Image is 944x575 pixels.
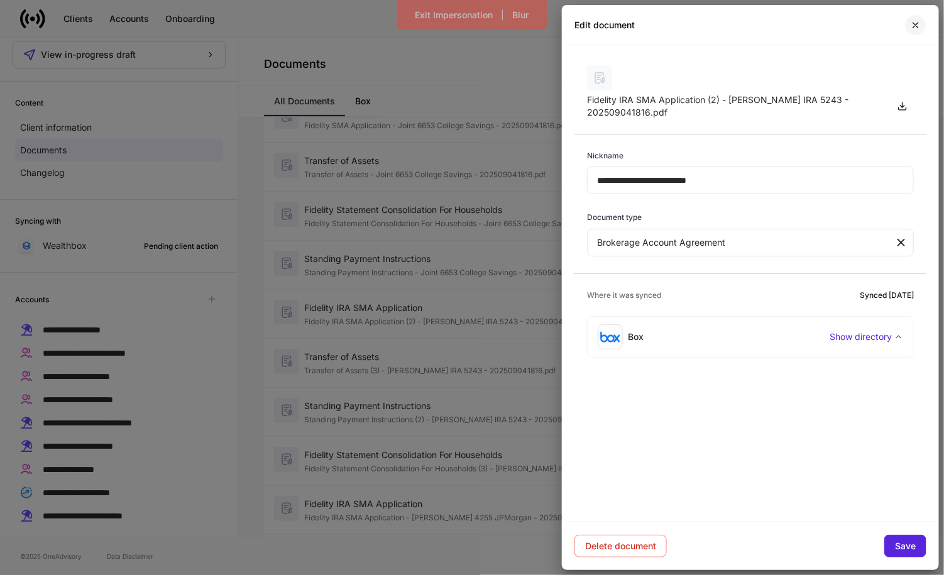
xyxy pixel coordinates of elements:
[574,19,635,31] h2: Edit document
[884,535,926,557] button: Save
[415,11,493,19] div: Exit Impersonation
[587,65,612,90] img: svg%3e
[600,331,620,342] img: oYqM9ojoZLfzCHUefNbBcWHcyDPbQKagtYciMC8pFl3iZXy3dU33Uwy+706y+0q2uJ1ghNQf2OIHrSh50tUd9HaB5oMc62p0G...
[860,289,914,301] h6: Synced [DATE]
[830,331,892,343] p: Show directory
[587,211,642,223] h6: Document type
[588,317,913,357] div: BoxShow directory
[628,331,644,343] div: Box
[587,150,623,162] h6: Nickname
[587,229,894,256] div: Brokerage Account Agreement
[574,535,667,557] button: Delete document
[585,542,656,550] div: Delete document
[895,542,916,550] div: Save
[587,289,661,301] h6: Where it was synced
[513,11,529,19] div: Blur
[587,94,881,119] div: Fidelity IRA SMA Application (2) - [PERSON_NAME] IRA 5243 - 202509041816.pdf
